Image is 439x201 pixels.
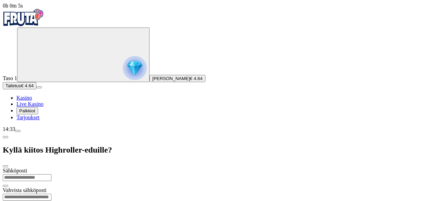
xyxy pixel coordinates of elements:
[150,75,205,82] button: [PERSON_NAME]€ 4.64
[16,107,38,114] button: Palkkiot
[36,86,42,88] button: menu
[21,83,34,88] span: € 4.64
[190,76,203,81] span: € 4.64
[3,75,17,81] span: Taso 1
[3,187,47,193] label: Vahvista sähköposti
[3,3,23,9] span: user session time
[3,82,36,89] button: Talletusplus icon€ 4.64
[3,9,436,121] nav: Primary
[123,56,147,80] img: reward progress
[3,165,8,167] button: close
[19,108,35,113] span: Palkkiot
[3,136,8,138] button: chevron-left icon
[3,185,8,187] button: eye icon
[3,168,27,174] label: Sähköposti
[16,101,44,107] a: Live Kasino
[16,114,39,120] a: Tarjoukset
[5,83,21,88] span: Talletus
[3,9,44,26] img: Fruta
[3,21,44,27] a: Fruta
[17,27,150,82] button: reward progress
[3,95,436,121] nav: Main menu
[3,126,15,132] span: 14:33
[152,76,190,81] span: [PERSON_NAME]
[16,95,32,101] a: Kasino
[3,145,436,155] h2: Kyllä kiitos Highroller-eduille?
[15,130,21,132] button: menu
